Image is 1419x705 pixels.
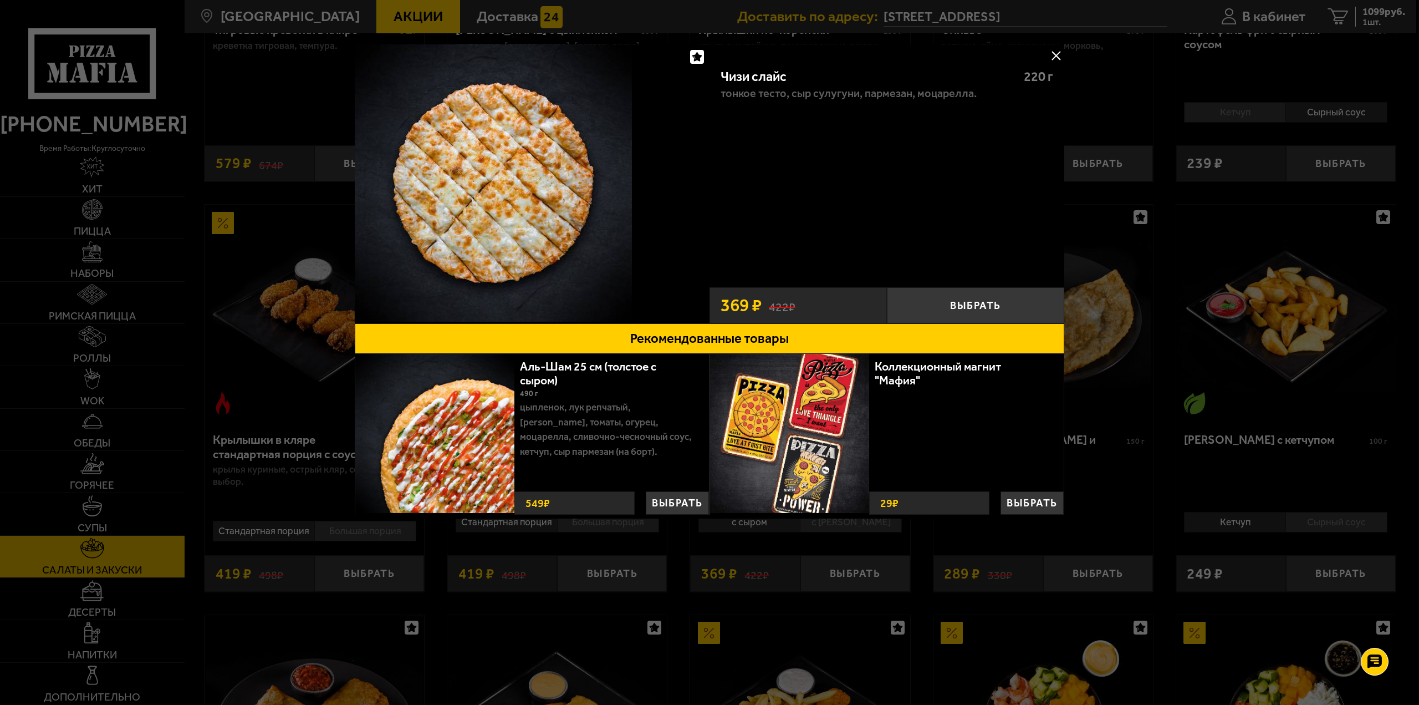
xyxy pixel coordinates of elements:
p: цыпленок, лук репчатый, [PERSON_NAME], томаты, огурец, моцарелла, сливочно-чесночный соус, кетчуп... [520,400,701,459]
button: Рекомендованные товары [355,323,1064,354]
span: 369 ₽ [721,296,762,314]
span: 220 г [1024,69,1053,84]
a: Чизи слайс [355,44,709,323]
div: Чизи слайс [721,69,1012,85]
button: Выбрать [646,491,709,515]
p: тонкое тесто, сыр сулугуни, пармезан, моцарелла. [721,88,977,99]
img: Чизи слайс [355,44,632,322]
a: Аль-Шам 25 см (толстое с сыром) [520,359,656,388]
strong: 549 ₽ [523,492,553,514]
button: Выбрать [1001,491,1064,515]
span: 490 г [520,389,538,398]
s: 422 ₽ [769,297,795,313]
a: Коллекционный магнит "Мафия" [875,359,1001,388]
button: Выбрать [887,287,1064,323]
strong: 29 ₽ [877,492,901,514]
